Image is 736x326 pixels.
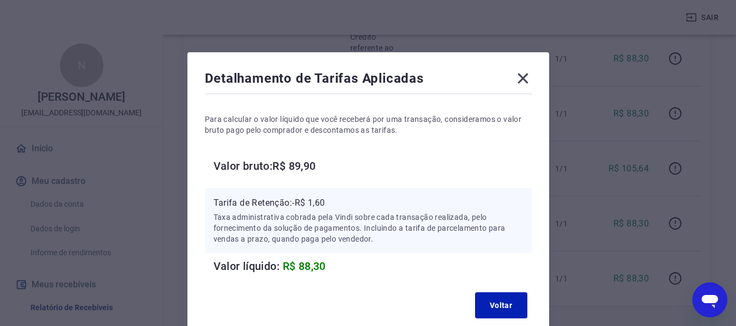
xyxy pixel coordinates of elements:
button: Voltar [475,292,527,318]
p: Tarifa de Retenção: -R$ 1,60 [214,196,523,210]
p: Para calcular o valor líquido que você receberá por uma transação, consideramos o valor bruto pag... [205,114,532,136]
span: R$ 88,30 [283,260,326,273]
iframe: Botão para abrir a janela de mensagens, conversa em andamento [692,282,727,317]
div: Detalhamento de Tarifas Aplicadas [205,70,532,91]
h6: Valor bruto: R$ 89,90 [214,157,532,175]
p: Taxa administrativa cobrada pela Vindi sobre cada transação realizada, pelo fornecimento da soluç... [214,212,523,244]
h6: Valor líquido: [214,257,532,275]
